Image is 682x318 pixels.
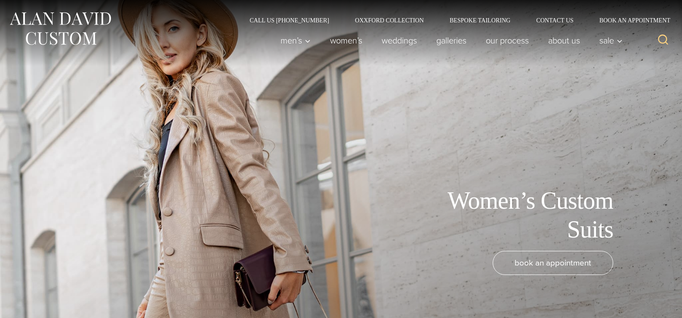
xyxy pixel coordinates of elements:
a: Our Process [476,32,539,49]
a: Galleries [427,32,476,49]
a: Bespoke Tailoring [437,17,523,23]
nav: Primary Navigation [271,32,627,49]
a: Call Us [PHONE_NUMBER] [237,17,342,23]
h1: Women’s Custom Suits [420,186,613,244]
a: Women’s [321,32,372,49]
a: About Us [539,32,590,49]
span: book an appointment [515,256,591,269]
img: Alan David Custom [9,9,112,48]
nav: Secondary Navigation [237,17,673,23]
button: View Search Form [653,30,673,51]
span: Sale [599,36,623,45]
span: Men’s [281,36,311,45]
a: Contact Us [523,17,586,23]
a: book an appointment [493,251,613,275]
a: Book an Appointment [586,17,673,23]
a: weddings [372,32,427,49]
a: Oxxford Collection [342,17,437,23]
